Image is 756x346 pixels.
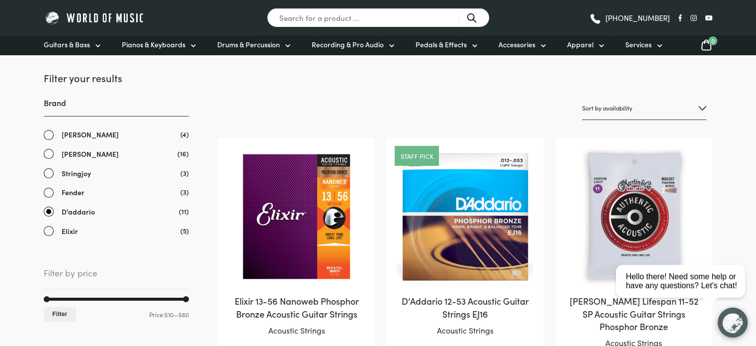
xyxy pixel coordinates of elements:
span: (4) [180,129,189,139]
img: Elixir 13-56 PB Acoustic Strings [228,148,365,285]
img: Daddario EJ16 Strings [397,148,533,285]
h2: D’Addario 12-53 Acoustic Guitar Strings EJ16 [397,295,533,320]
span: Guitars & Bass [44,39,90,50]
span: Apparel [567,39,593,50]
div: Brand [44,97,189,236]
span: [PERSON_NAME] [62,148,119,160]
span: Filter by price [44,266,189,289]
span: [PERSON_NAME] [62,129,119,140]
h2: [PERSON_NAME] Lifespan 11-52 SP Acoustic Guitar Strings Phosphor Bronze [566,295,702,333]
p: Acoustic Strings [228,324,365,337]
img: Martin Lifespan 11-52 SP Acoustic Guitar Strings Phosphor Bronze [566,148,702,285]
span: (11) [179,206,189,217]
p: Acoustic Strings [397,324,533,337]
select: Shop order [582,97,706,120]
input: Search for a product ... [267,8,490,27]
span: D'addario [62,206,95,218]
h2: Filter your results [44,71,189,85]
h3: Brand [44,97,189,116]
iframe: Chat with our support team [612,236,756,346]
span: (5) [180,226,189,236]
span: Pianos & Keyboards [122,39,185,50]
h2: Elixir 13-56 Nanoweb Phosphor Bronze Acoustic Guitar Strings [228,295,365,320]
span: Drums & Percussion [217,39,280,50]
button: Filter [44,307,76,322]
span: Stringjoy [62,168,91,179]
span: (3) [180,168,189,178]
span: $10 [165,310,173,319]
span: 0 [708,36,717,45]
span: Fender [62,187,84,198]
a: Staff pick [400,153,433,159]
span: Services [625,39,652,50]
span: Pedals & Effects [416,39,467,50]
div: Price: — [44,307,189,322]
a: D'addario [44,206,189,218]
a: Fender [44,187,189,198]
span: Accessories [499,39,535,50]
a: Elixir [44,226,189,237]
img: World of Music [44,10,146,25]
a: [PERSON_NAME] [44,129,189,140]
span: Recording & Pro Audio [312,39,384,50]
a: [PERSON_NAME] [44,148,189,160]
a: [PHONE_NUMBER] [589,10,670,25]
a: Stringjoy [44,168,189,179]
span: (16) [177,148,189,159]
span: [PHONE_NUMBER] [605,14,670,21]
span: Elixir [62,226,78,237]
span: $60 [178,310,189,319]
span: (3) [180,187,189,197]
